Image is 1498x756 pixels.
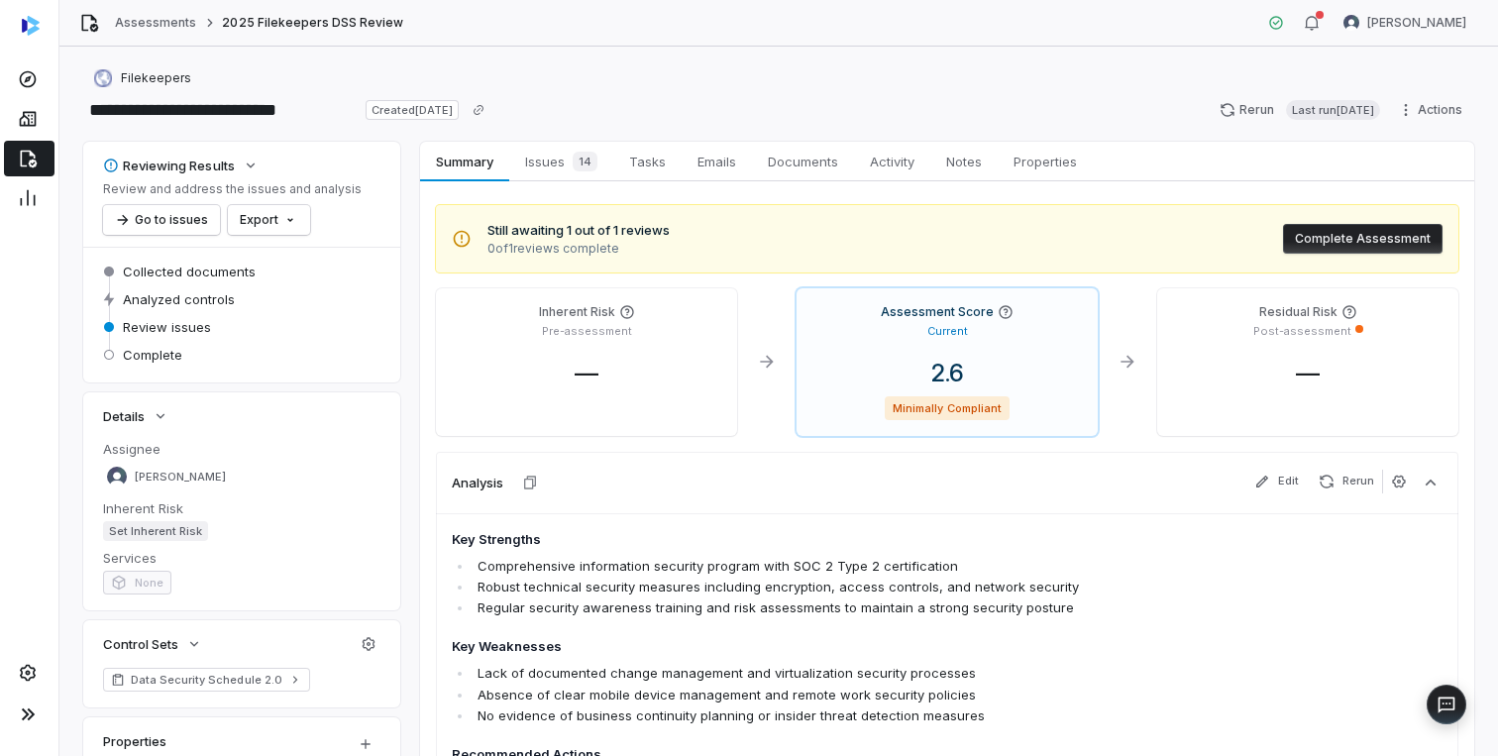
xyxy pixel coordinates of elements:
[123,318,211,336] span: Review issues
[473,685,1244,705] li: Absence of clear mobile device management and remote work security policies
[473,705,1244,726] li: No evidence of business continuity planning or insider threat detection measures
[452,474,503,491] h3: Analysis
[1311,470,1382,493] button: Rerun
[121,70,191,86] span: Filekeepers
[366,100,459,120] span: Created [DATE]
[1343,15,1359,31] img: Rachelle Guli avatar
[542,324,632,339] p: Pre-assessment
[87,60,197,96] button: https://filekeepers.co/Filekeepers
[517,148,605,175] span: Issues
[1367,15,1466,31] span: [PERSON_NAME]
[428,149,500,174] span: Summary
[107,467,127,486] img: Rachelle Guli avatar
[131,672,282,688] span: Data Security Schedule 2.0
[1246,470,1307,493] button: Edit
[452,530,1244,550] h4: Key Strengths
[760,149,846,174] span: Documents
[461,92,496,128] button: Copy link
[103,157,235,174] div: Reviewing Results
[1280,359,1336,387] span: —
[97,398,174,434] button: Details
[103,440,380,458] dt: Assignee
[103,521,208,541] span: Set Inherent Risk
[473,663,1244,684] li: Lack of documented change management and virtualization security processes
[1286,100,1380,120] span: Last run [DATE]
[103,635,178,653] span: Control Sets
[228,205,310,235] button: Export
[97,148,265,183] button: Reviewing Results
[103,668,310,692] a: Data Security Schedule 2.0
[103,181,362,197] p: Review and address the issues and analysis
[473,597,1244,618] li: Regular security awareness training and risk assessments to maintain a strong security posture
[103,549,380,567] dt: Services
[452,637,1244,657] h4: Key Weaknesses
[222,15,403,31] span: 2025 Filekeepers DSS Review
[487,221,670,241] span: Still awaiting 1 out of 1 reviews
[1006,149,1085,174] span: Properties
[881,304,994,320] h4: Assessment Score
[1392,95,1474,125] button: Actions
[1259,304,1337,320] h4: Residual Risk
[123,290,235,308] span: Analyzed controls
[1332,8,1478,38] button: Rachelle Guli avatar[PERSON_NAME]
[1283,224,1443,254] button: Complete Assessment
[473,556,1244,577] li: Comprehensive information security program with SOC 2 Type 2 certification
[938,149,990,174] span: Notes
[123,263,256,280] span: Collected documents
[1208,95,1392,125] button: RerunLast run[DATE]
[22,16,40,36] img: Coverbase logo
[115,15,196,31] a: Assessments
[862,149,922,174] span: Activity
[135,470,226,485] span: [PERSON_NAME]
[927,324,968,339] p: Current
[97,626,208,662] button: Control Sets
[123,346,182,364] span: Complete
[103,499,380,517] dt: Inherent Risk
[487,241,670,257] span: 0 of 1 reviews complete
[621,149,674,174] span: Tasks
[103,407,145,425] span: Details
[559,359,614,387] span: —
[473,577,1244,597] li: Robust technical security measures including encryption, access controls, and network security
[915,359,980,387] span: 2.6
[885,396,1010,420] span: Minimally Compliant
[1253,324,1351,339] p: Post-assessment
[103,205,220,235] button: Go to issues
[573,152,597,171] span: 14
[539,304,615,320] h4: Inherent Risk
[690,149,744,174] span: Emails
